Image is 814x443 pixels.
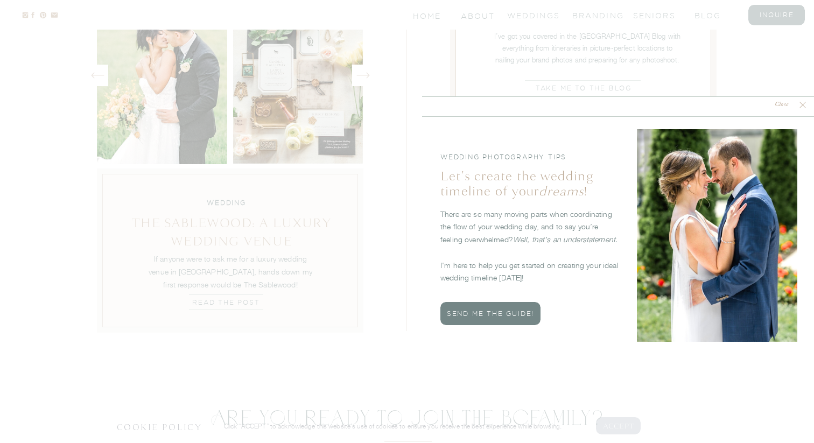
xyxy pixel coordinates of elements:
a: Home [413,11,443,20]
p: There are so many moving parts when coordinating the flow of your wedding day, and to say you’re ... [440,208,621,289]
h2: Let's create the wedding timeline of your ! [440,169,621,194]
a: The Sablewood: A LuxurY Wedding Venue [123,214,340,252]
a: take me to the blog [519,83,648,94]
a: Read the Post [162,298,291,308]
a: blog [694,10,738,19]
b: WEDDING [207,199,246,206]
i: Well, that’s an understatement. [513,235,617,244]
nav: Close [766,100,797,110]
h3: Cookie policy [117,421,207,431]
h3: Are you ready to join the BCfamily? [130,404,685,434]
a: Weddings [507,10,550,19]
i: dreams [539,183,584,200]
a: About [461,11,493,20]
p: I’ve got you covered in the [GEOGRAPHIC_DATA] Blog with everything from itineraries in picture-pe... [493,30,682,71]
a: branding [572,10,615,19]
a: seniors [633,10,676,19]
h3: wedding photography tips [440,152,614,163]
a: inquire [755,10,798,19]
p: If anyone were to ask me for a luxury wedding venue in [GEOGRAPHIC_DATA], hands down my first res... [143,252,318,277]
a: send me the guide! [440,308,541,319]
